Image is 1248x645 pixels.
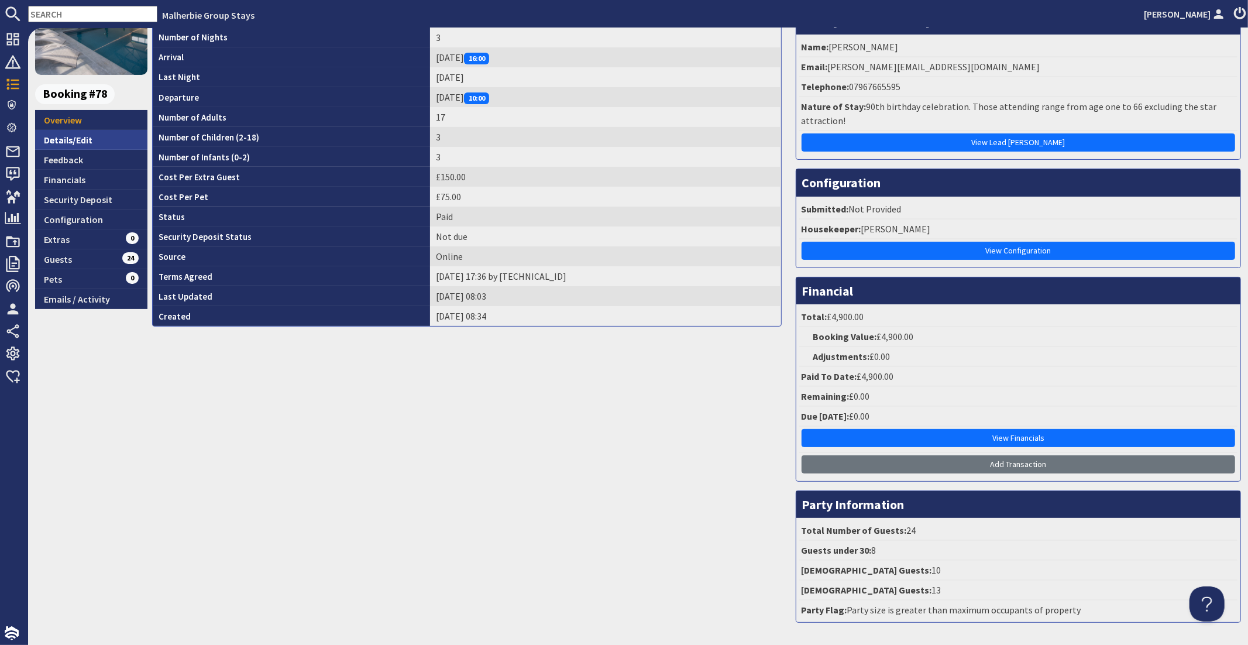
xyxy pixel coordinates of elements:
[153,306,430,326] th: Created
[799,97,1237,131] li: 90th birthday celebration. Those attending range from age one to 66 excluding the star attraction!
[122,252,139,264] span: 24
[813,351,870,362] strong: Adjustments:
[799,57,1237,77] li: [PERSON_NAME][EMAIL_ADDRESS][DOMAIN_NAME]
[153,127,430,147] th: Number of Children (2-18)
[799,541,1237,561] li: 8
[153,227,430,246] th: Security Deposit Status
[430,266,781,286] td: [DATE] 17:36 by [TECHNICAL_ID]
[1189,586,1225,622] iframe: Toggle Customer Support
[802,544,872,556] strong: Guests under 30:
[430,87,781,107] td: [DATE]
[153,167,430,187] th: Cost Per Extra Guest
[35,150,147,170] a: Feedback
[802,370,857,382] strong: Paid To Date:
[35,210,147,229] a: Configuration
[35,84,115,104] span: Booking #78
[126,232,139,244] span: 0
[430,107,781,127] td: 17
[35,170,147,190] a: Financials
[813,331,877,342] strong: Booking Value:
[799,387,1237,407] li: £0.00
[802,133,1235,152] a: View Lead [PERSON_NAME]
[430,167,781,187] td: £150.00
[799,601,1237,619] li: Party size is greater than maximum occupants of property
[802,564,932,576] strong: [DEMOGRAPHIC_DATA] Guests:
[799,77,1237,97] li: 07967665595
[430,67,781,87] td: [DATE]
[35,190,147,210] a: Security Deposit
[802,311,827,322] strong: Total:
[153,246,430,266] th: Source
[35,269,147,289] a: Pets0
[799,37,1237,57] li: [PERSON_NAME]
[430,47,781,67] td: [DATE]
[35,289,147,309] a: Emails / Activity
[802,203,849,215] strong: Submitted:
[802,61,828,73] strong: Email:
[35,130,147,150] a: Details/Edit
[430,127,781,147] td: 3
[799,407,1237,427] li: £0.00
[1144,7,1227,21] a: [PERSON_NAME]
[153,187,430,207] th: Cost Per Pet
[35,110,147,130] a: Overview
[802,223,861,235] strong: Housekeeper:
[802,410,850,422] strong: Due [DATE]:
[796,491,1240,518] h3: Party Information
[802,584,932,596] strong: [DEMOGRAPHIC_DATA] Guests:
[796,277,1240,304] h3: Financial
[153,47,430,67] th: Arrival
[802,429,1235,447] a: View Financials
[430,28,781,47] td: 3
[802,101,867,112] strong: Nature of Stay:
[802,81,850,92] strong: Telephone:
[802,455,1235,474] a: Add Transaction
[802,604,847,616] strong: Party Flag:
[802,41,829,53] strong: Name:
[430,207,781,227] td: Paid
[430,286,781,306] td: [DATE] 08:03
[28,6,157,22] input: SEARCH
[153,147,430,167] th: Number of Infants (0-2)
[799,307,1237,327] li: £4,900.00
[799,561,1237,581] li: 10
[153,107,430,127] th: Number of Adults
[799,327,1237,347] li: £4,900.00
[126,272,139,284] span: 0
[430,227,781,246] td: Not due
[35,84,143,104] a: Booking #78
[5,626,19,640] img: staytech_i_w-64f4e8e9ee0a9c174fd5317b4b171b261742d2d393467e5bdba4413f4f884c10.svg
[35,229,147,249] a: Extras0
[153,67,430,87] th: Last Night
[430,246,781,266] td: Online
[430,187,781,207] td: £75.00
[430,306,781,326] td: [DATE] 08:34
[799,347,1237,367] li: £0.00
[802,524,907,536] strong: Total Number of Guests:
[153,207,430,227] th: Status
[153,28,430,47] th: Number of Nights
[153,286,430,306] th: Last Updated
[464,92,490,104] span: 10:00
[153,266,430,286] th: Terms Agreed
[464,53,490,64] span: 16:00
[799,581,1237,601] li: 13
[799,219,1237,239] li: [PERSON_NAME]
[802,242,1235,260] a: View Configuration
[796,169,1240,196] h3: Configuration
[799,367,1237,387] li: £4,900.00
[153,87,430,107] th: Departure
[799,200,1237,219] li: Not Provided
[35,249,147,269] a: Guests24
[162,9,255,21] a: Malherbie Group Stays
[430,147,781,167] td: 3
[799,521,1237,541] li: 24
[802,390,850,402] strong: Remaining:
